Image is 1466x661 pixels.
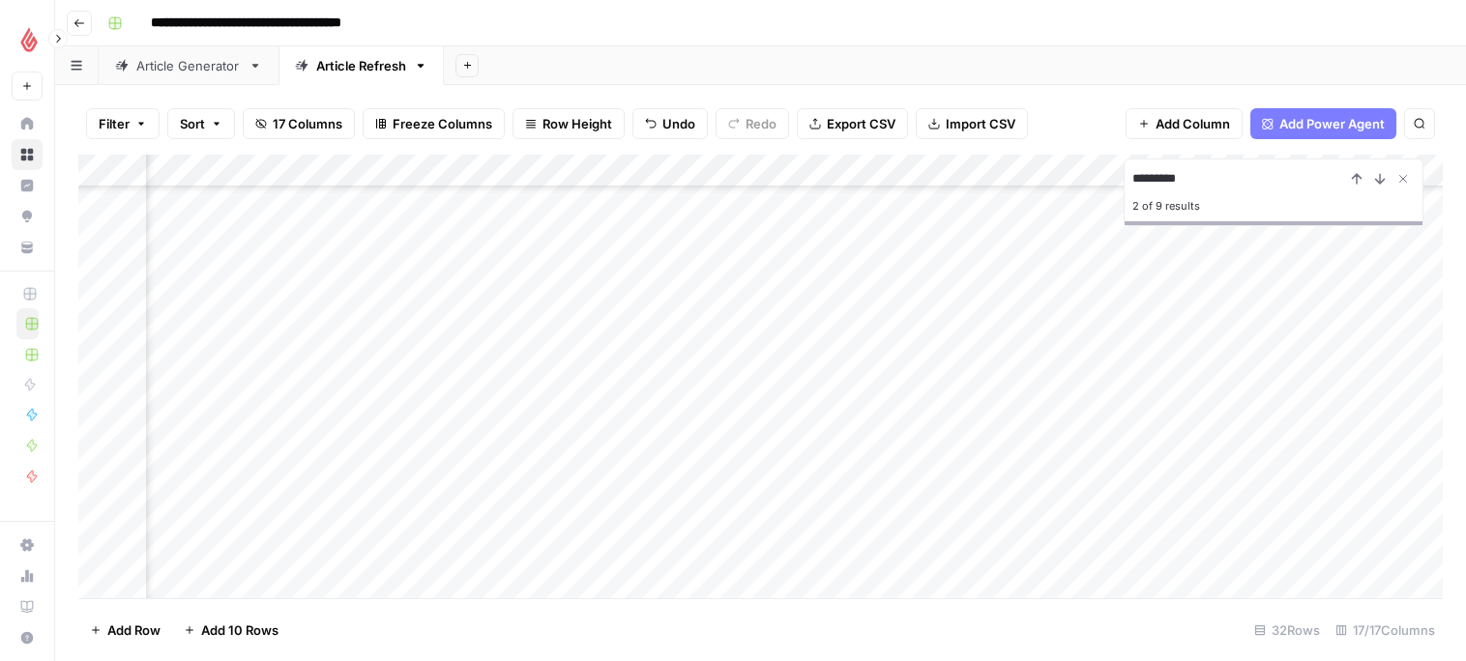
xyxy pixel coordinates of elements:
button: Undo [632,108,708,139]
span: Import CSV [946,114,1015,133]
div: 32 Rows [1246,615,1328,646]
a: Home [12,108,43,139]
span: 17 Columns [273,114,342,133]
button: Export CSV [797,108,908,139]
a: Insights [12,170,43,201]
span: Add Power Agent [1279,114,1385,133]
button: 17 Columns [243,108,355,139]
span: Freeze Columns [393,114,492,133]
a: Learning Hub [12,591,43,622]
span: Undo [662,114,695,133]
button: Add Power Agent [1250,108,1396,139]
button: Previous Result [1345,167,1368,190]
button: Filter [86,108,160,139]
button: Next Result [1368,167,1392,190]
button: Help + Support [12,622,43,653]
button: Add Column [1126,108,1243,139]
button: Workspace: Lightspeed [12,15,43,64]
a: Opportunities [12,201,43,232]
a: Article Generator [99,46,279,85]
button: Sort [167,108,235,139]
button: Redo [716,108,789,139]
button: Add Row [78,615,172,646]
span: Sort [180,114,205,133]
a: Your Data [12,232,43,263]
div: Article Refresh [316,56,406,75]
span: Export CSV [827,114,895,133]
div: Article Generator [136,56,241,75]
button: Add 10 Rows [172,615,290,646]
div: 2 of 9 results [1132,194,1415,217]
a: Browse [12,139,43,170]
a: Settings [12,530,43,560]
button: Import CSV [916,108,1028,139]
span: Add Column [1156,114,1230,133]
span: Redo [746,114,777,133]
img: Lightspeed Logo [12,22,46,57]
div: 17/17 Columns [1328,615,1443,646]
a: Article Refresh [279,46,444,85]
span: Add Row [107,620,161,640]
a: Usage [12,560,43,591]
span: Filter [99,114,130,133]
button: Freeze Columns [363,108,505,139]
button: Row Height [513,108,625,139]
button: Close Search [1392,167,1415,190]
span: Row Height [542,114,612,133]
span: Add 10 Rows [201,620,279,640]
